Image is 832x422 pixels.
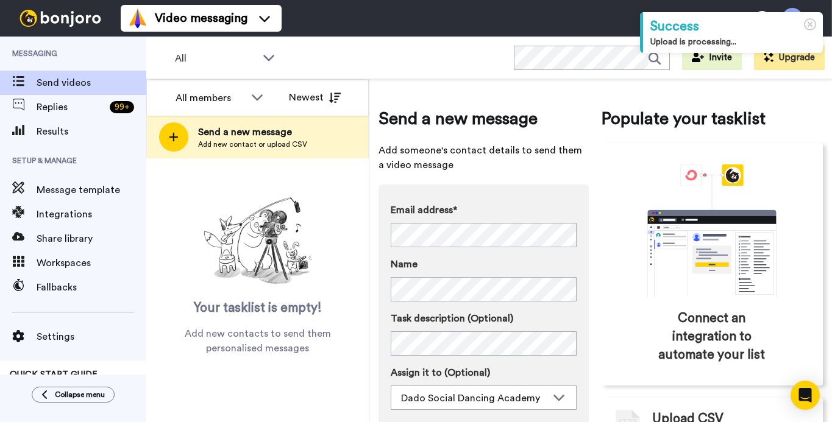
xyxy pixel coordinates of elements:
span: Replies [37,100,105,114]
img: vm-color.svg [128,9,148,28]
label: Assign it to (Optional) [391,365,577,380]
span: Share library [37,231,146,246]
span: Name [391,257,418,272]
span: Your tasklist is empty! [194,299,322,317]
div: animation [620,164,803,297]
label: Email address* [391,203,577,217]
span: Settings [37,329,146,344]
button: Upgrade [754,46,825,70]
img: ready-set-action.png [197,192,319,290]
label: Task description (Optional) [391,311,577,326]
span: Populate your tasklist [601,107,823,131]
img: bj-logo-header-white.svg [15,10,106,27]
button: Collapse menu [32,387,115,403]
div: Success [650,17,816,36]
span: Workspaces [37,256,146,270]
span: Fallbacks [37,280,146,295]
span: Add new contacts to send them personalised messages [165,326,350,356]
span: Add someone's contact details to send them a video message [379,143,589,172]
button: Newest [280,85,350,110]
div: Dado Social Dancing Academy [401,391,547,406]
span: Send videos [37,76,146,90]
div: Open Intercom Messenger [791,381,820,410]
span: Results [37,124,146,139]
span: Add new contact or upload CSV [198,139,307,149]
span: Send a new message [379,107,589,131]
span: Connect an integration to automate your list [653,309,772,364]
button: Invite [682,46,742,70]
div: Upload is processing... [650,36,816,48]
span: Integrations [37,207,146,222]
div: All members [176,91,245,105]
span: All [175,51,257,66]
span: QUICK START GUIDE [10,370,98,379]
span: Video messaging [155,10,247,27]
div: 99 + [110,101,134,113]
span: Message template [37,183,146,197]
span: Collapse menu [55,390,105,399]
span: Send a new message [198,125,307,139]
